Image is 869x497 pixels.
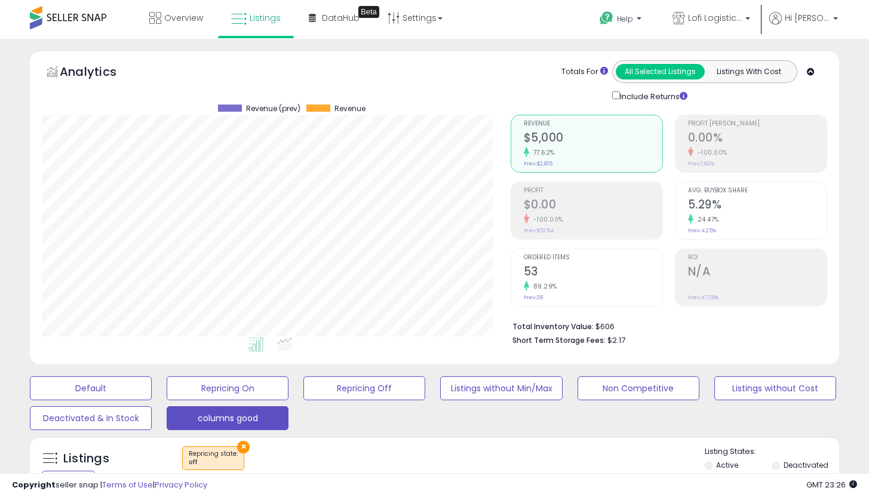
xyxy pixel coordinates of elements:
[616,64,705,79] button: All Selected Listings
[12,480,207,491] div: seller snap | |
[705,446,839,458] p: Listing States:
[30,376,152,400] button: Default
[512,321,594,332] b: Total Inventory Value:
[524,265,662,281] h2: 53
[693,148,727,157] small: -100.00%
[189,458,238,467] div: off
[599,11,614,26] i: Get Help
[688,254,827,261] span: ROI
[688,160,714,167] small: Prev: 1.83%
[358,6,379,18] div: Tooltip anchor
[714,376,836,400] button: Listings without Cost
[529,215,563,224] small: -100.00%
[769,12,838,39] a: Hi [PERSON_NAME]
[155,479,207,490] a: Privacy Policy
[303,376,425,400] button: Repricing Off
[590,2,653,39] a: Help
[716,460,738,470] label: Active
[603,89,702,103] div: Include Returns
[63,450,109,467] h5: Listings
[688,294,718,301] small: Prev: 47.28%
[237,441,250,453] button: ×
[102,479,153,490] a: Terms of Use
[512,335,606,345] b: Short Term Storage Fees:
[688,227,716,234] small: Prev: 4.25%
[806,479,857,490] span: 2025-10-9 23:26 GMT
[524,294,543,301] small: Prev: 28
[688,121,827,127] span: Profit [PERSON_NAME]
[60,63,140,83] h5: Analytics
[688,198,827,214] h2: 5.29%
[704,64,793,79] button: Listings With Cost
[617,14,633,24] span: Help
[693,215,719,224] small: 24.47%
[785,12,830,24] span: Hi [PERSON_NAME]
[524,131,662,147] h2: $5,000
[164,12,203,24] span: Overview
[12,479,56,490] strong: Copyright
[561,66,608,78] div: Totals For
[607,335,625,346] span: $2.17
[524,160,552,167] small: Prev: $2,815
[529,148,555,157] small: 77.62%
[688,265,827,281] h2: N/A
[246,105,300,113] span: Revenue (prev)
[30,406,152,430] button: Deactivated & In Stock
[189,449,238,467] span: Repricing state :
[322,12,360,24] span: DataHub
[167,376,288,400] button: Repricing On
[688,188,827,194] span: Avg. Buybox Share
[524,188,662,194] span: Profit
[334,105,366,113] span: Revenue
[578,376,699,400] button: Non Competitive
[688,12,742,24] span: Lofi Logistics LLC
[524,198,662,214] h2: $0.00
[440,376,562,400] button: Listings without Min/Max
[42,471,95,482] div: Clear All Filters
[512,318,818,333] li: $606
[524,121,662,127] span: Revenue
[688,131,827,147] h2: 0.00%
[529,282,557,291] small: 89.29%
[167,406,288,430] button: columns good
[784,460,828,470] label: Deactivated
[524,227,554,234] small: Prev: $51.54
[250,12,281,24] span: Listings
[524,254,662,261] span: Ordered Items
